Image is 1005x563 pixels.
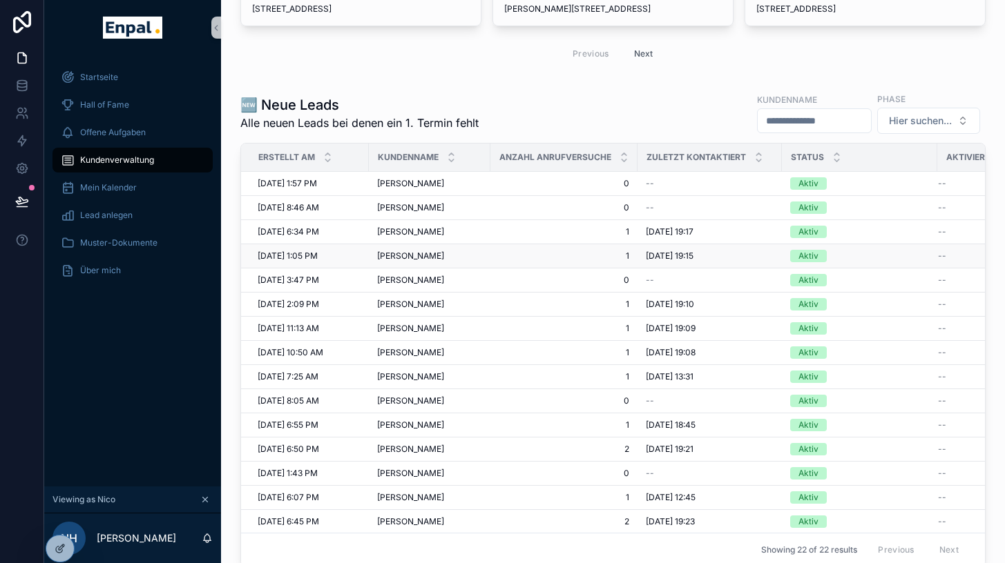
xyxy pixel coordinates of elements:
span: Mein Kalender [80,182,137,193]
a: [DATE] 6:34 PM [258,226,361,237]
a: 2 [499,516,629,527]
a: Aktiv [790,419,929,431]
a: 1 [499,492,629,503]
span: Über mich [80,265,121,276]
a: Aktiv [790,467,929,480]
span: -- [938,419,946,431]
span: Kundenname [378,152,439,163]
span: NH [61,530,77,546]
a: 1 [499,250,629,261]
span: 0 [499,275,629,286]
span: [PERSON_NAME] [377,178,444,189]
div: Aktiv [798,250,819,262]
a: [DATE] 6:50 PM [258,444,361,455]
div: Aktiv [798,177,819,190]
a: [DATE] 3:47 PM [258,275,361,286]
a: Aktiv [790,298,929,310]
span: [DATE] 1:05 PM [258,250,318,261]
span: [PERSON_NAME] [377,371,444,382]
a: -- [646,468,774,479]
img: App logo [103,17,162,39]
span: -- [938,202,946,213]
a: Offene Aufgaben [52,120,213,145]
div: Aktiv [798,274,819,286]
a: [PERSON_NAME] [377,347,482,358]
a: 1 [499,299,629,310]
span: 1 [499,419,629,431]
span: [DATE] 8:46 AM [258,202,319,213]
span: Lead anlegen [80,210,133,221]
a: -- [646,275,774,286]
h1: 🆕 Neue Leads [240,95,479,115]
span: Offene Aufgaben [80,127,146,138]
div: Aktiv [798,395,819,407]
a: 0 [499,202,629,213]
a: Aktiv [790,395,929,407]
span: [DATE] 13:31 [646,371,693,382]
a: [DATE] 6:07 PM [258,492,361,503]
a: Aktiv [790,515,929,528]
div: Aktiv [798,226,819,238]
a: Aktiv [790,274,929,286]
span: -- [646,275,654,286]
a: Startseite [52,65,213,90]
span: [DATE] 19:21 [646,444,693,455]
a: [PERSON_NAME] [377,178,482,189]
a: [DATE] 7:25 AM [258,371,361,382]
p: [PERSON_NAME] [97,531,176,545]
a: Lead anlegen [52,203,213,228]
span: -- [646,468,654,479]
span: Muster-Dokumente [80,237,157,248]
a: Aktiv [790,371,929,383]
a: [DATE] 6:45 PM [258,516,361,527]
a: [DATE] 19:09 [646,323,774,334]
span: [DATE] 6:45 PM [258,516,319,527]
a: [DATE] 8:46 AM [258,202,361,213]
span: 2 [499,444,629,455]
a: [DATE] 19:08 [646,347,774,358]
span: [PERSON_NAME] [377,275,444,286]
a: [PERSON_NAME] [377,275,482,286]
a: [DATE] 11:13 AM [258,323,361,334]
span: [DATE] 6:07 PM [258,492,319,503]
div: Aktiv [798,467,819,480]
span: [PERSON_NAME] [377,323,444,334]
a: Mein Kalender [52,175,213,200]
a: 1 [499,347,629,358]
a: Aktiv [790,322,929,335]
span: [PERSON_NAME] [377,347,444,358]
span: -- [938,347,946,358]
a: [PERSON_NAME] [377,250,482,261]
span: [DATE] 8:05 AM [258,395,319,406]
a: Aktiv [790,491,929,504]
div: Aktiv [798,322,819,335]
a: [DATE] 1:43 PM [258,468,361,479]
span: -- [938,178,946,189]
span: Zuletzt kontaktiert [647,152,746,163]
span: [DATE] 1:57 PM [258,178,317,189]
a: [DATE] 6:55 PM [258,419,361,431]
div: Aktiv [798,419,819,431]
a: [DATE] 12:45 [646,492,774,503]
span: -- [938,444,946,455]
a: [DATE] 2:09 PM [258,299,361,310]
a: [DATE] 18:45 [646,419,774,431]
a: 1 [499,226,629,237]
span: [DATE] 19:09 [646,323,696,334]
a: [DATE] 1:05 PM [258,250,361,261]
div: Aktiv [798,201,819,214]
span: [PERSON_NAME] [377,468,444,479]
button: Select Button [877,108,980,134]
span: Kundenverwaltung [80,155,154,166]
a: -- [646,178,774,189]
div: Aktiv [798,346,819,359]
span: [DATE] 19:17 [646,226,693,237]
a: [PERSON_NAME] [377,395,482,406]
a: [PERSON_NAME] [377,226,482,237]
span: [DATE] 19:10 [646,299,694,310]
span: [DATE] 12:45 [646,492,696,503]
